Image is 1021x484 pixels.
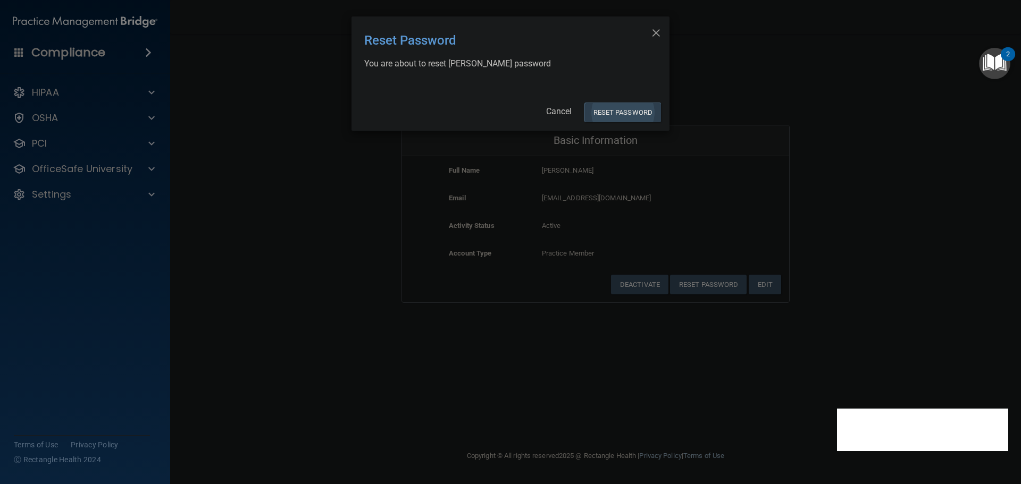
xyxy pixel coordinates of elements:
[979,48,1010,79] button: Open Resource Center, 2 new notifications
[651,21,661,42] span: ×
[546,106,572,116] a: Cancel
[584,103,661,122] button: Reset Password
[364,25,613,56] div: Reset Password
[1006,54,1010,68] div: 2
[364,58,648,70] div: You are about to reset [PERSON_NAME] password
[837,409,1008,451] iframe: Drift Widget Chat Controller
